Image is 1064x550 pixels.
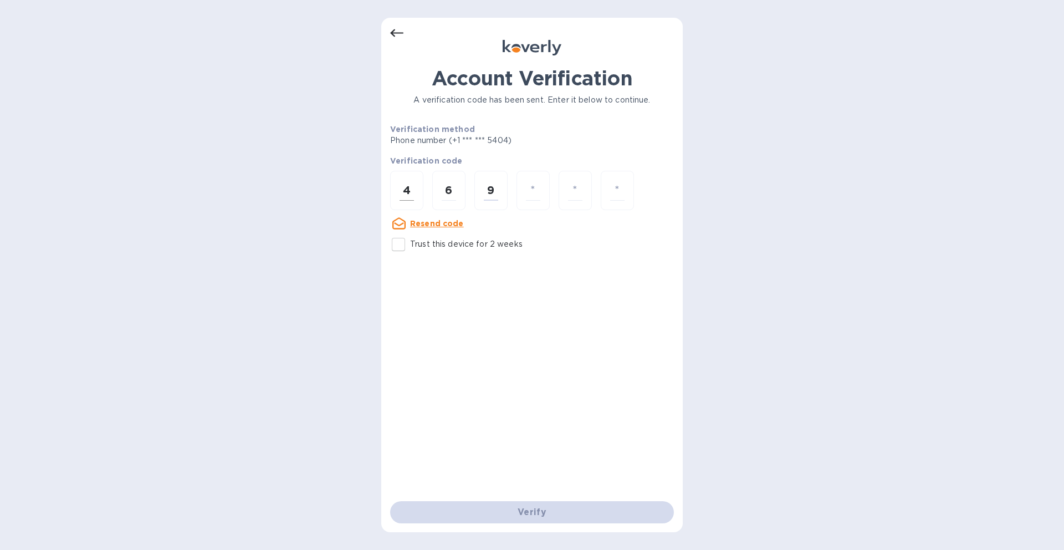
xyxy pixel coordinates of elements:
h1: Account Verification [390,67,674,90]
p: A verification code has been sent. Enter it below to continue. [390,94,674,106]
p: Trust this device for 2 weeks [410,238,523,250]
b: Verification method [390,125,475,134]
p: Verification code [390,155,674,166]
p: Phone number (+1 *** *** 5404) [390,135,596,146]
u: Resend code [410,219,464,228]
